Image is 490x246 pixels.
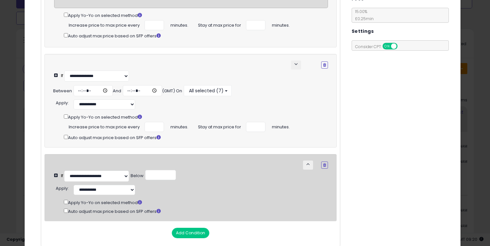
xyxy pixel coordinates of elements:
[64,11,328,19] div: Apply Yo-Yo on selected method
[172,228,209,238] button: Add Condition
[170,122,188,130] span: minutes.
[396,44,407,49] span: OFF
[383,44,391,49] span: ON
[64,134,333,141] div: Auto adjust max price based on SFP offers
[64,199,333,206] div: Apply Yo-Yo on selected method
[272,122,290,130] span: minutes.
[56,100,68,106] span: Apply
[188,87,224,94] span: All selected (7)
[352,44,406,49] span: Consider CPT:
[323,63,326,67] i: Remove Condition
[198,20,241,29] span: Stay at max price for
[170,20,188,29] span: minutes.
[352,9,374,21] span: 15.00 %
[198,122,241,130] span: Stay at max price for
[113,88,121,94] div: And
[69,122,140,130] span: Increase price to max price every
[64,32,328,39] div: Auto adjust max price based on SFP offers
[69,20,140,29] span: Increase price to max price every
[323,163,326,167] i: Remove Condition
[272,20,290,29] span: minutes.
[53,88,72,94] div: Between
[56,185,68,191] span: Apply
[305,161,311,167] span: keyboard_arrow_up
[293,61,299,67] span: keyboard_arrow_down
[64,113,333,121] div: Apply Yo-Yo on selected method
[352,27,374,35] h5: Settings
[64,207,333,215] div: Auto adjust max price based on SFP offers
[56,183,69,192] div: :
[352,16,374,21] span: £0.25 min
[162,88,182,94] div: (GMT) On
[131,173,144,179] div: Below
[56,98,69,106] div: :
